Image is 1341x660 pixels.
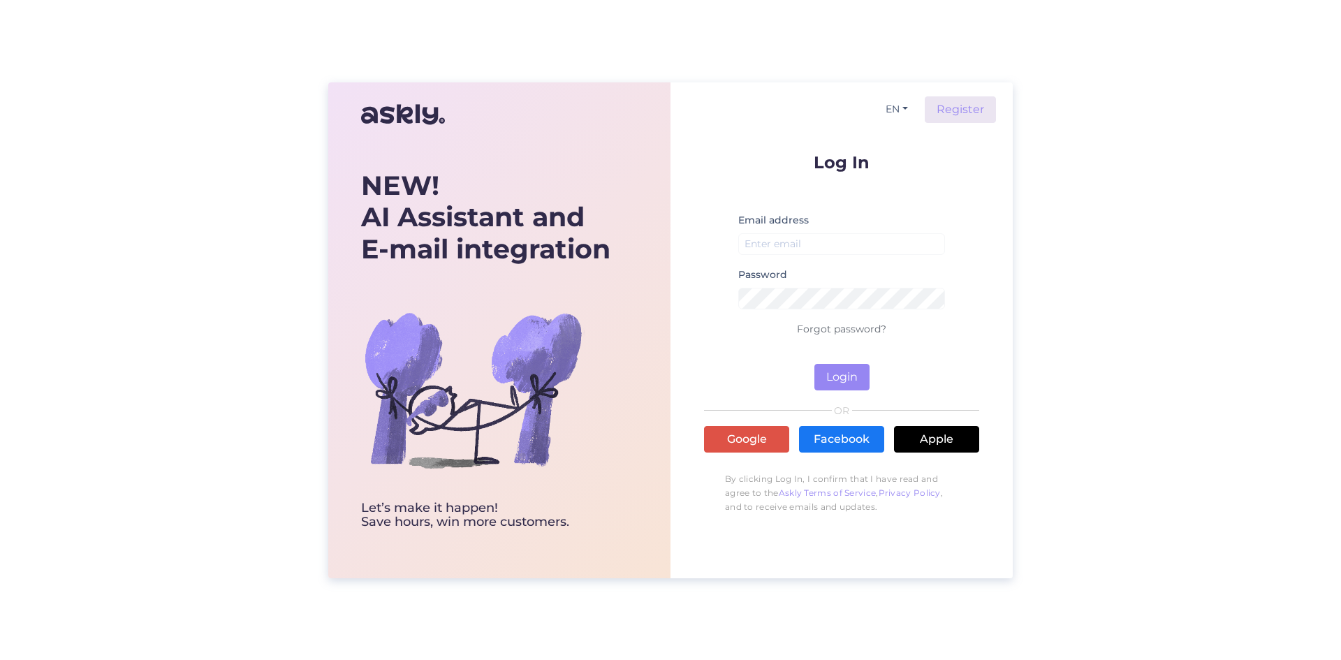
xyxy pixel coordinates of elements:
[704,426,789,453] a: Google
[799,426,884,453] a: Facebook
[704,154,979,171] p: Log In
[779,487,877,498] a: Askly Terms of Service
[894,426,979,453] a: Apple
[797,323,886,335] a: Forgot password?
[738,233,945,255] input: Enter email
[704,465,979,521] p: By clicking Log In, I confirm that I have read and agree to the , , and to receive emails and upd...
[925,96,996,123] a: Register
[361,169,439,202] b: NEW!
[361,170,610,265] div: AI Assistant and E-mail integration
[879,487,941,498] a: Privacy Policy
[880,99,914,119] button: EN
[832,406,852,416] span: OR
[361,98,445,131] img: Askly
[361,501,610,529] div: Let’s make it happen! Save hours, win more customers.
[361,278,585,501] img: bg-askly
[738,267,787,282] label: Password
[738,213,809,228] label: Email address
[814,364,870,390] button: Login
